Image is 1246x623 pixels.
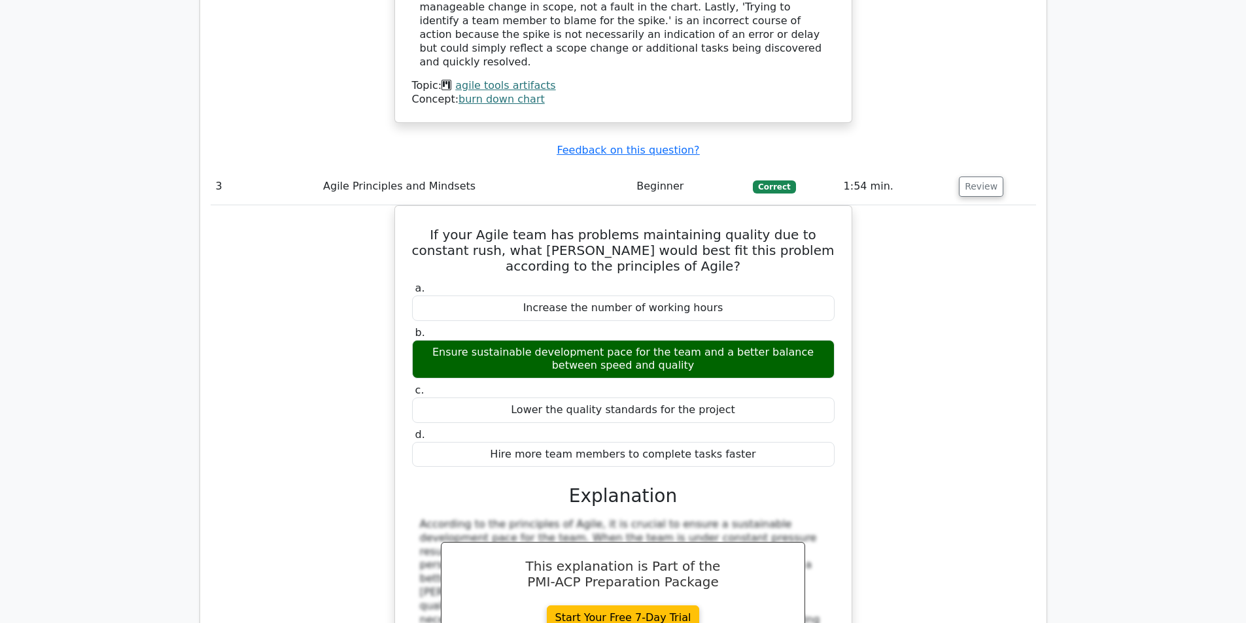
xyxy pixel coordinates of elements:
[412,295,835,321] div: Increase the number of working hours
[412,397,835,423] div: Lower the quality standards for the project
[318,168,631,205] td: Agile Principles and Mindsets
[459,93,545,105] a: burn down chart
[412,442,835,467] div: Hire more team members to complete tasks faster
[420,485,827,507] h3: Explanation
[959,177,1003,197] button: Review
[415,282,425,294] span: a.
[412,79,835,93] div: Topic:
[839,168,954,205] td: 1:54 min.
[557,144,699,156] a: Feedback on this question?
[455,79,555,92] a: agile tools artifacts
[631,168,748,205] td: Beginner
[415,428,425,441] span: d.
[412,93,835,107] div: Concept:
[415,384,424,396] span: c.
[412,340,835,379] div: Ensure sustainable development pace for the team and a better balance between speed and quality
[211,168,319,205] td: 3
[411,227,836,274] h5: If your Agile team has problems maintaining quality due to constant rush, what [PERSON_NAME] woul...
[753,180,795,194] span: Correct
[415,326,425,339] span: b.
